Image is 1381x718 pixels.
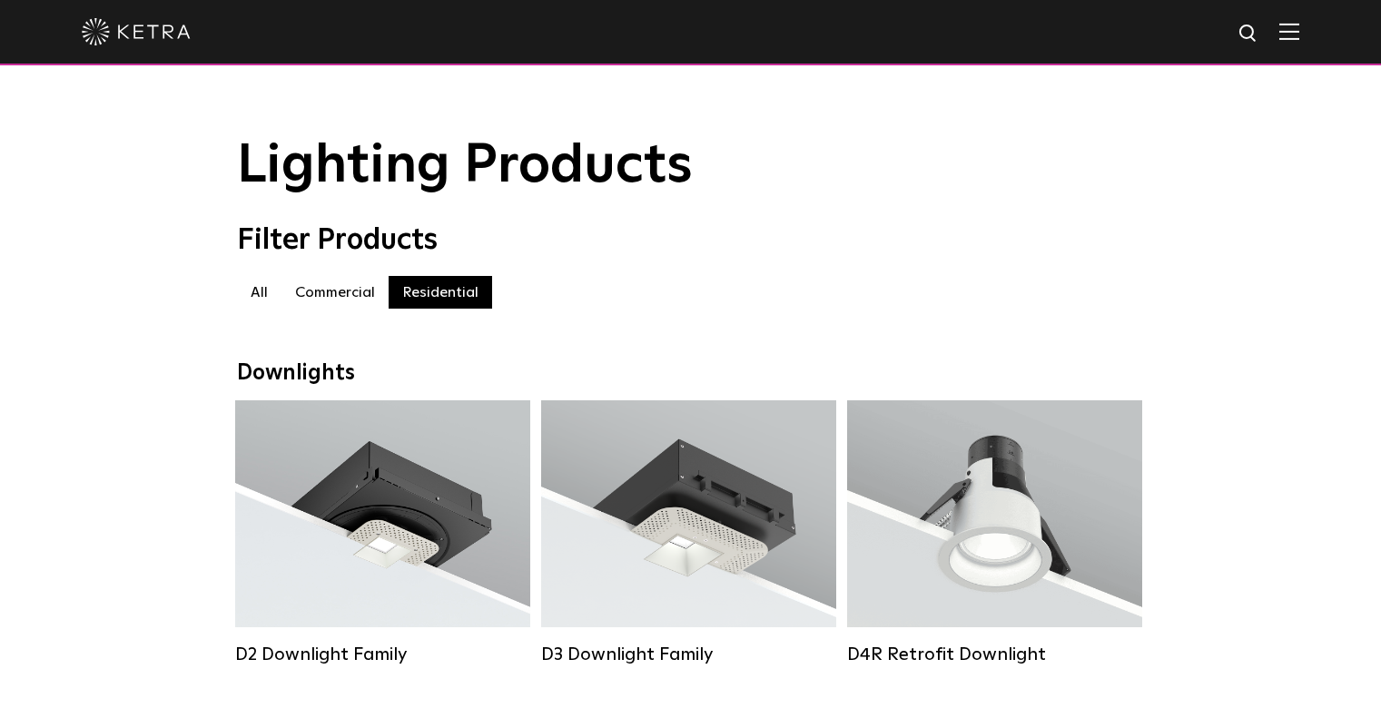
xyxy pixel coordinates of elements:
div: Filter Products [237,223,1145,258]
label: Residential [389,276,492,309]
div: D4R Retrofit Downlight [847,644,1142,665]
span: Lighting Products [237,139,693,193]
img: search icon [1238,23,1260,45]
a: D4R Retrofit Downlight Lumen Output:800Colors:White / BlackBeam Angles:15° / 25° / 40° / 60°Watta... [847,400,1142,665]
div: D2 Downlight Family [235,644,530,665]
div: Downlights [237,360,1145,387]
label: Commercial [281,276,389,309]
label: All [237,276,281,309]
div: D3 Downlight Family [541,644,836,665]
a: D2 Downlight Family Lumen Output:1200Colors:White / Black / Gloss Black / Silver / Bronze / Silve... [235,400,530,665]
img: ketra-logo-2019-white [82,18,191,45]
a: D3 Downlight Family Lumen Output:700 / 900 / 1100Colors:White / Black / Silver / Bronze / Paintab... [541,400,836,665]
img: Hamburger%20Nav.svg [1279,23,1299,40]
